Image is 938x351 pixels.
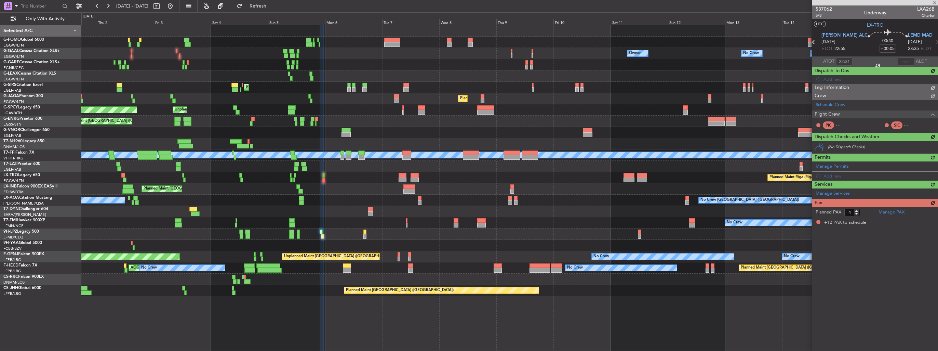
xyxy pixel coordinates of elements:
[244,4,272,9] span: Refresh
[3,275,44,279] a: CS-RRCFalcon 900LX
[769,172,821,183] div: Planned Maint Riga (Riga Intl)
[3,218,17,222] span: T7-EMI
[908,32,933,39] span: LEMD MAD
[784,251,800,262] div: No Crew
[3,60,60,64] a: G-GARECessna Citation XLS+
[3,252,44,256] a: F-GPNJFalcon 900EX
[3,43,24,48] a: EGGW/LTN
[3,190,24,195] a: EDLW/DTM
[611,19,668,25] div: Sat 11
[725,19,782,25] div: Mon 13
[3,246,22,251] a: FCBB/BZV
[3,54,24,59] a: EGGW/LTN
[917,13,935,18] span: Charter
[3,105,40,109] a: G-SPCYLegacy 650
[3,151,34,155] a: T7-FFIFalcon 7X
[3,117,42,121] a: G-ENRGPraetor 600
[18,16,72,21] span: Only With Activity
[3,207,19,211] span: T7-DYN
[3,162,17,166] span: T7-LZZI
[3,151,15,155] span: T7-FFI
[382,19,439,25] div: Tue 7
[141,263,157,273] div: No Crew
[83,14,94,19] div: [DATE]
[3,49,60,53] a: G-GAALCessna Citation XLS+
[3,178,24,183] a: EGGW/LTN
[3,99,24,104] a: EGGW/LTN
[700,195,799,205] div: No Crew [GEOGRAPHIC_DATA] ([GEOGRAPHIC_DATA])
[908,45,919,52] span: 23:35
[3,144,25,149] a: DNMM/LOS
[211,19,268,25] div: Sat 4
[3,184,57,188] a: LX-INBFalcon 900EX EASy II
[3,139,44,143] a: T7-N1960Legacy 650
[816,13,832,18] span: 5/8
[3,94,43,98] a: G-JAGAPhenom 300
[916,58,927,65] span: ALDT
[3,286,41,290] a: CS-JHHGlobal 6000
[741,263,848,273] div: Planned Maint [GEOGRAPHIC_DATA] ([GEOGRAPHIC_DATA])
[3,196,52,200] a: LX-AOACitation Mustang
[3,117,19,121] span: G-ENRG
[346,285,454,296] div: Planned Maint [GEOGRAPHIC_DATA] ([GEOGRAPHIC_DATA])
[3,105,18,109] span: G-SPCY
[3,139,23,143] span: T7-N1960
[131,263,202,273] div: AOG Maint Paris ([GEOGRAPHIC_DATA])
[3,156,24,161] a: VHHH/HKG
[439,19,496,25] div: Wed 8
[3,184,17,188] span: LX-INB
[3,223,24,229] a: LFMN/NCE
[3,275,18,279] span: CS-RRC
[3,257,21,262] a: LFPB/LBG
[3,263,37,268] a: F-HECDFalcon 7X
[3,235,23,240] a: LFMD/CEQ
[816,5,832,13] span: 537062
[3,218,45,222] a: T7-EMIHawker 900XP
[21,1,60,11] input: Trip Number
[867,22,884,29] span: LX-TRO
[97,19,154,25] div: Thu 2
[823,58,834,65] span: ATOT
[144,184,209,194] div: Planned Maint [GEOGRAPHIC_DATA]
[3,269,21,274] a: LFPB/LBG
[8,13,74,24] button: Only With Activity
[3,65,24,70] a: EGNR/CEG
[3,263,18,268] span: F-HECD
[3,286,18,290] span: CS-JHH
[3,122,22,127] a: EGSS/STN
[782,19,839,25] div: Tue 14
[3,252,18,256] span: F-GPNJ
[284,251,397,262] div: Unplanned Maint [GEOGRAPHIC_DATA] ([GEOGRAPHIC_DATA])
[3,83,16,87] span: G-SIRS
[62,116,170,126] div: Planned Maint [GEOGRAPHIC_DATA] ([GEOGRAPHIC_DATA])
[3,173,18,177] span: LX-TRO
[496,19,553,25] div: Thu 9
[3,128,20,132] span: G-VNOR
[233,1,274,12] button: Refresh
[3,88,21,93] a: EGLF/FAB
[175,105,245,115] div: Unplanned Maint [GEOGRAPHIC_DATA]
[246,82,354,92] div: Planned Maint [GEOGRAPHIC_DATA] ([GEOGRAPHIC_DATA])
[821,39,835,45] span: [DATE]
[882,38,893,44] span: 00:40
[116,3,148,9] span: [DATE] - [DATE]
[567,263,583,273] div: No Crew
[921,45,932,52] span: ELDT
[3,71,18,76] span: G-LEAX
[3,230,17,234] span: 9H-LPZ
[325,19,382,25] div: Mon 6
[3,71,56,76] a: G-LEAXCessna Citation XLS
[743,48,759,58] div: No Crew
[268,19,325,25] div: Sun 5
[3,241,19,245] span: 9H-YAA
[821,32,868,39] span: [PERSON_NAME] ALC
[3,60,19,64] span: G-GARE
[864,9,886,16] div: Underway
[629,48,641,58] div: Owner
[834,45,845,52] span: 22:55
[460,93,568,104] div: Planned Maint [GEOGRAPHIC_DATA] ([GEOGRAPHIC_DATA])
[3,201,44,206] a: [PERSON_NAME]/QSA
[3,230,39,234] a: 9H-LPZLegacy 500
[3,291,21,296] a: LFPB/LBG
[3,173,40,177] a: LX-TROLegacy 650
